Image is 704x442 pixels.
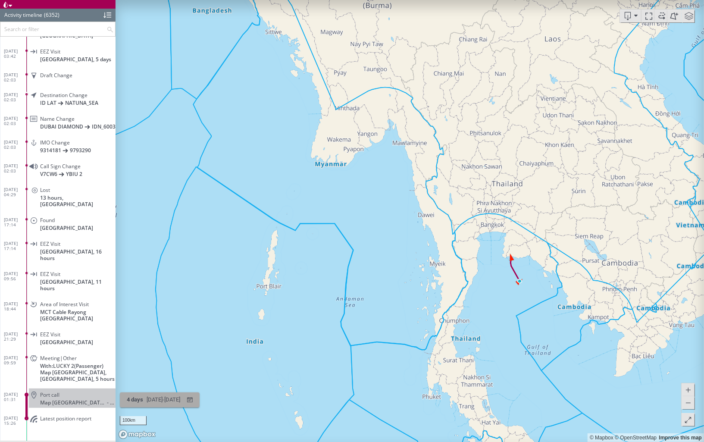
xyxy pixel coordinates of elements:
[40,72,72,78] span: Draft Change
[40,331,60,338] span: EEZ Visit
[4,392,27,402] span: [DATE] 01:31
[40,32,93,39] span: [GEOGRAPHIC_DATA]
[4,409,116,433] dl: [DATE] 15:26Latest position report
[4,265,116,295] dl: [DATE] 09:56EEZ Visit[GEOGRAPHIC_DATA], 11 hours
[53,363,74,369] span: LUCKY 2
[145,393,182,407] div: [DATE] - [DATE]
[40,415,91,422] span: Latest position report
[40,92,88,98] span: Destination Change
[4,48,27,59] span: [DATE] 03:42
[620,9,641,22] button: Export vessel information
[4,415,27,426] span: [DATE] 15:26
[44,9,59,22] div: (6352)
[40,56,111,63] span: [GEOGRAPHIC_DATA], 5 days
[4,139,27,150] span: [DATE] 02:03
[40,399,107,406] span: Map [GEOGRAPHIC_DATA] , [GEOGRAPHIC_DATA]
[40,217,55,223] span: Found
[40,171,57,177] span: V7CW6
[4,116,27,126] span: [DATE] 02:03
[4,187,27,197] span: [DATE] 04:29
[127,396,143,403] span: 4 days
[40,163,81,169] span: Call Sign Change
[40,339,93,345] span: [GEOGRAPHIC_DATA]
[682,9,695,22] div: Toggle map information layers
[40,271,60,277] span: EEZ Visit
[4,355,27,365] span: [DATE] 09:59
[40,123,83,130] span: DUBAI DIAMOND
[4,331,27,342] span: [DATE] 21:29
[40,48,60,55] span: EEZ Visit
[120,392,200,408] button: 4 days[DATE]-[DATE]
[40,194,116,207] span: 13 hours, [GEOGRAPHIC_DATA]
[70,147,91,154] span: 9793290
[40,100,56,106] span: ID LAT
[40,309,116,322] span: MCT Cable Rayong [GEOGRAPHIC_DATA]
[4,163,27,173] span: [DATE] 02:03
[4,133,116,157] dl: [DATE] 02:03IMO Change93141819793290
[590,435,613,441] a: Mapbox
[65,100,98,106] span: NATUNA_SEA
[4,217,27,227] span: [DATE] 17:14
[4,66,116,86] dl: [DATE] 02:03Draft Change
[654,9,667,22] div: Toggle vessel historical path
[4,325,116,349] dl: [DATE] 21:29EEZ Visit[GEOGRAPHIC_DATA]
[40,225,93,231] span: [GEOGRAPHIC_DATA]
[66,171,82,177] span: YBIU 2
[4,42,116,66] dl: [DATE] 03:42EEZ Visit[GEOGRAPHIC_DATA], 5 days
[4,211,116,235] dl: [DATE] 17:14Found[GEOGRAPHIC_DATA]
[40,248,116,261] span: [GEOGRAPHIC_DATA], 16 hours
[40,139,70,146] span: IMO Change
[40,363,103,369] span: With: (Passenger)
[118,429,156,439] a: Mapbox logo
[667,9,682,22] button: Create an AOI.
[40,187,50,193] span: Lost
[4,295,116,325] dl: [DATE] 18:44Area of Interest VisitMCT Cable Rayong [GEOGRAPHIC_DATA]
[659,435,702,441] a: Improve this map
[40,355,77,361] span: Meeting|Other
[120,416,147,425] div: 100km
[4,349,116,386] dl: [DATE] 09:59Meeting|OtherWith:LUCKY 2(Passenger)Map [GEOGRAPHIC_DATA], [GEOGRAPHIC_DATA], 5 hours
[4,157,116,181] dl: [DATE] 02:03Call Sign ChangeV7CW6YBIU 2
[40,392,59,398] span: Port call
[4,386,116,409] dl: [DATE] 01:31Port callMap [GEOGRAPHIC_DATA] , [GEOGRAPHIC_DATA]- a day
[4,110,116,133] dl: [DATE] 02:03Name ChangeDUBAI DIAMONDIDN_6003
[4,301,27,311] span: [DATE] 18:44
[40,399,116,406] div: Map Ta Phut , Thailand- a day
[4,72,27,82] span: [DATE] 02:03
[92,123,116,130] span: IDN_6003
[615,435,657,441] a: OpenStreetMap
[40,241,60,247] span: EEZ Visit
[4,86,116,110] dl: [DATE] 02:03Destination ChangeID LATNATUNA_SEA
[4,92,27,102] span: [DATE] 02:03
[4,181,116,211] dl: [DATE] 04:29Lost13 hours, [GEOGRAPHIC_DATA]
[667,9,682,22] div: tooltips.createAOI
[4,271,27,281] span: [DATE] 09:56
[40,147,61,154] span: 9314181
[40,279,116,292] span: [GEOGRAPHIC_DATA], 11 hours
[40,301,89,307] span: Area of Interest Visit
[40,116,75,122] span: Name Change
[107,399,116,406] span: - a day
[641,9,654,22] div: Focus on vessel path
[40,369,116,382] span: Map [GEOGRAPHIC_DATA], [GEOGRAPHIC_DATA], 5 hours
[4,241,27,251] span: [DATE] 17:14
[4,235,116,265] dl: [DATE] 17:14EEZ Visit[GEOGRAPHIC_DATA], 16 hours
[4,9,42,22] div: Activity timeline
